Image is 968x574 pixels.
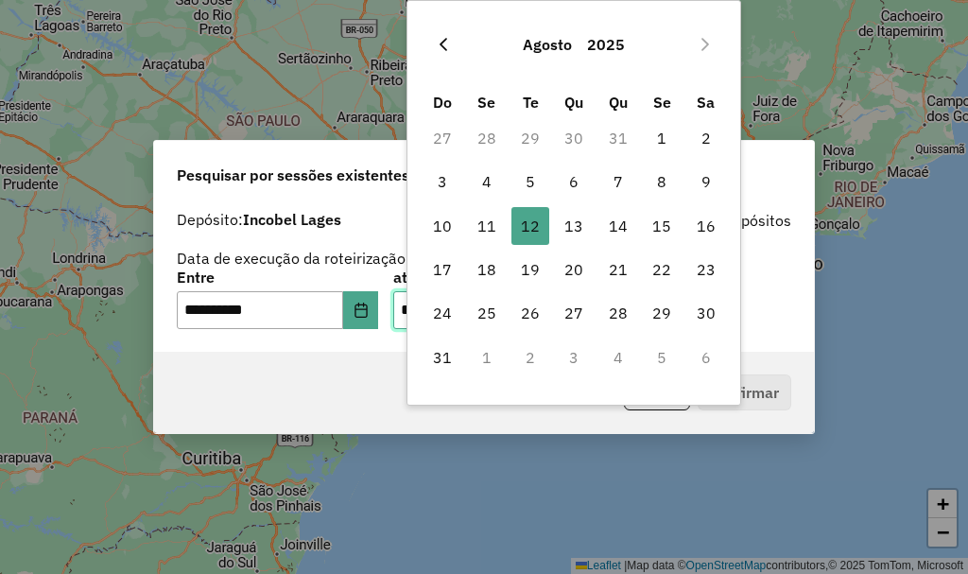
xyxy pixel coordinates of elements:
[653,93,671,112] span: Se
[596,160,640,203] td: 7
[465,204,509,248] td: 11
[697,93,715,112] span: Sa
[683,291,727,335] td: 30
[690,29,720,60] button: Next Month
[465,160,509,203] td: 4
[596,291,640,335] td: 28
[552,204,596,248] td: 13
[468,251,506,288] span: 18
[640,291,683,335] td: 29
[555,163,593,200] span: 6
[683,204,727,248] td: 16
[509,204,552,248] td: 12
[640,336,683,379] td: 5
[552,248,596,291] td: 20
[509,291,552,335] td: 26
[599,207,637,245] span: 14
[683,160,727,203] td: 9
[643,251,681,288] span: 22
[579,22,632,67] button: Choose Year
[421,204,464,248] td: 10
[523,93,539,112] span: Te
[423,207,461,245] span: 10
[596,204,640,248] td: 14
[421,160,464,203] td: 3
[177,266,378,288] label: Entre
[511,251,549,288] span: 19
[509,116,552,160] td: 29
[465,291,509,335] td: 25
[640,248,683,291] td: 22
[643,163,681,200] span: 8
[468,294,506,332] span: 25
[596,336,640,379] td: 4
[609,93,628,112] span: Qu
[511,294,549,332] span: 26
[687,119,725,157] span: 2
[511,207,549,245] span: 12
[687,251,725,288] span: 23
[643,207,681,245] span: 15
[555,251,593,288] span: 20
[596,248,640,291] td: 21
[599,251,637,288] span: 21
[177,164,409,186] span: Pesquisar por sessões existentes
[687,207,725,245] span: 16
[552,336,596,379] td: 3
[555,207,593,245] span: 13
[421,248,464,291] td: 17
[509,336,552,379] td: 2
[468,163,506,200] span: 4
[421,116,464,160] td: 27
[465,336,509,379] td: 1
[177,247,410,270] label: Data de execução da roteirização:
[428,29,458,60] button: Previous Month
[552,160,596,203] td: 6
[511,163,549,200] span: 5
[687,294,725,332] span: 30
[243,210,341,229] strong: Incobel Lages
[599,294,637,332] span: 28
[393,266,595,288] label: até
[640,116,683,160] td: 1
[596,116,640,160] td: 31
[643,294,681,332] span: 29
[687,163,725,200] span: 9
[423,294,461,332] span: 24
[552,116,596,160] td: 30
[515,22,579,67] button: Choose Month
[509,160,552,203] td: 5
[683,116,727,160] td: 2
[465,116,509,160] td: 28
[552,291,596,335] td: 27
[640,204,683,248] td: 15
[683,336,727,379] td: 6
[465,248,509,291] td: 18
[555,294,593,332] span: 27
[564,93,583,112] span: Qu
[599,163,637,200] span: 7
[177,208,341,231] label: Depósito:
[643,119,681,157] span: 1
[423,251,461,288] span: 17
[421,336,464,379] td: 31
[640,160,683,203] td: 8
[683,248,727,291] td: 23
[477,93,495,112] span: Se
[423,163,461,200] span: 3
[468,207,506,245] span: 11
[509,248,552,291] td: 19
[423,339,461,376] span: 31
[343,291,379,329] button: Choose Date
[433,93,452,112] span: Do
[421,291,464,335] td: 24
